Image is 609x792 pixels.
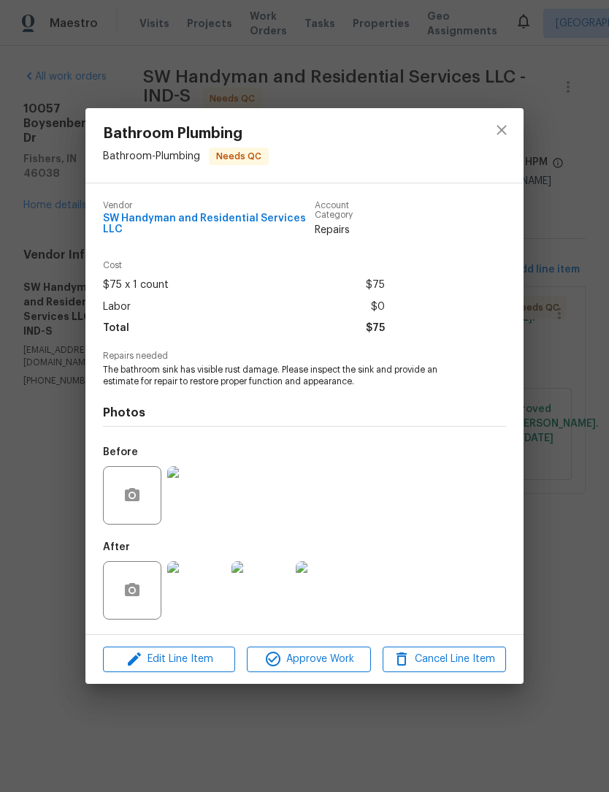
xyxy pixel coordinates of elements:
[103,364,466,389] span: The bathroom sink has visible rust damage. Please inspect the sink and provide an estimate for re...
[103,151,200,161] span: Bathroom - Plumbing
[103,213,315,235] span: SW Handyman and Residential Services LLC
[315,201,385,220] span: Account Category
[103,297,131,318] span: Labor
[366,275,385,296] span: $75
[103,542,130,552] h5: After
[103,275,169,296] span: $75 x 1 count
[103,647,235,672] button: Edit Line Item
[366,318,385,339] span: $75
[107,650,231,669] span: Edit Line Item
[103,447,138,457] h5: Before
[315,223,385,237] span: Repairs
[484,113,519,148] button: close
[103,201,315,210] span: Vendor
[103,405,506,420] h4: Photos
[103,351,506,361] span: Repairs needed
[103,126,269,142] span: Bathroom Plumbing
[387,650,502,669] span: Cancel Line Item
[371,297,385,318] span: $0
[247,647,370,672] button: Approve Work
[383,647,506,672] button: Cancel Line Item
[210,149,267,164] span: Needs QC
[103,318,129,339] span: Total
[103,261,385,270] span: Cost
[251,650,366,669] span: Approve Work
